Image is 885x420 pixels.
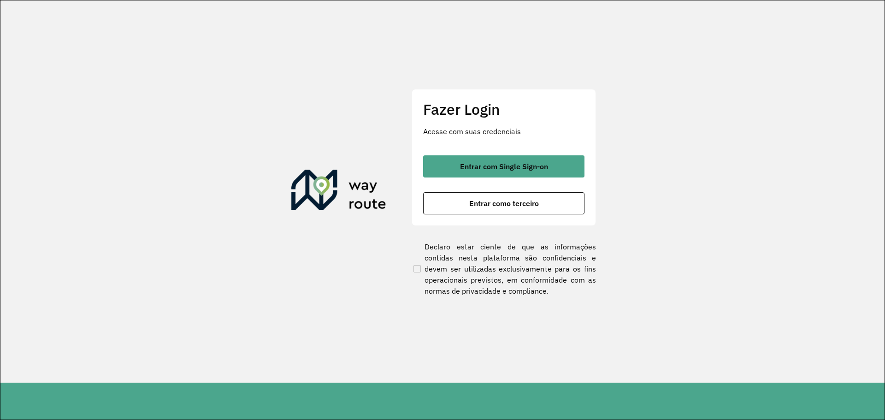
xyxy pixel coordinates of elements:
span: Entrar como terceiro [469,200,539,207]
label: Declaro estar ciente de que as informações contidas nesta plataforma são confidenciais e devem se... [412,241,596,296]
span: Entrar com Single Sign-on [460,163,548,170]
p: Acesse com suas credenciais [423,126,584,137]
button: button [423,192,584,214]
img: Roteirizador AmbevTech [291,170,386,214]
h2: Fazer Login [423,101,584,118]
button: button [423,155,584,177]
